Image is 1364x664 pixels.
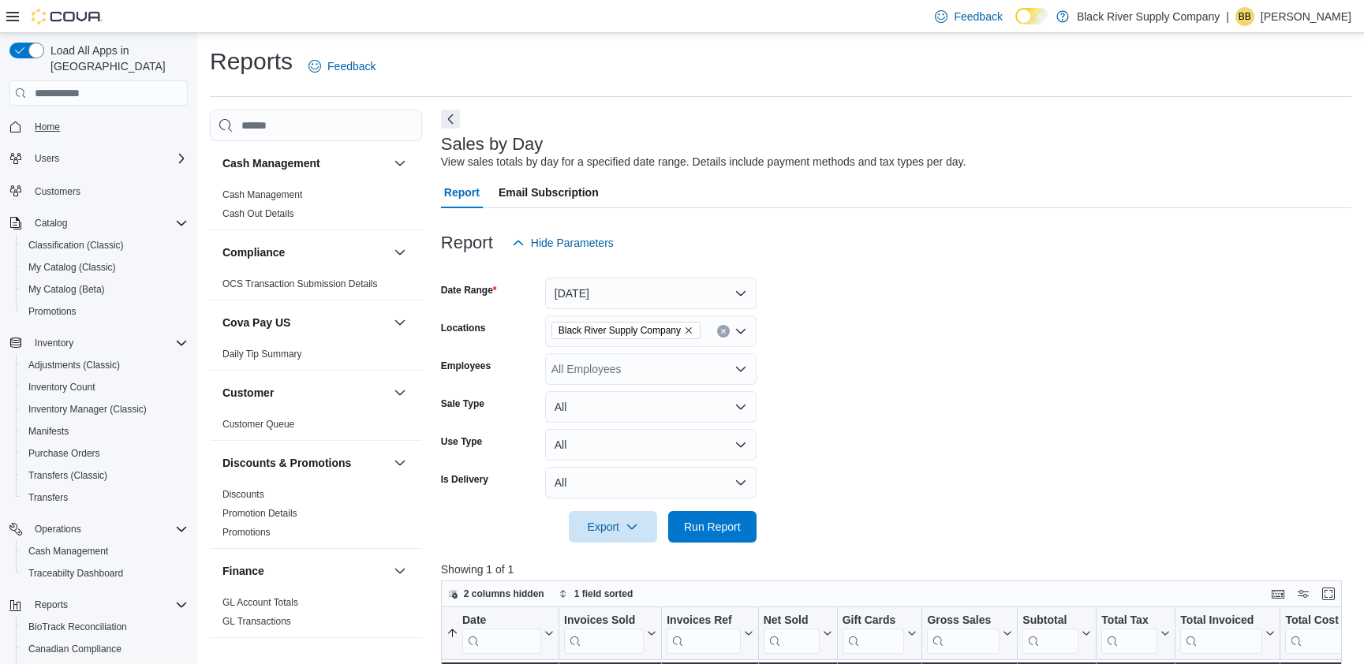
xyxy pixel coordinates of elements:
span: Cash Management [22,542,188,561]
button: Discounts & Promotions [391,453,409,472]
span: Transfers (Classic) [22,466,188,485]
div: Gift Card Sales [842,614,904,654]
span: Customers [35,185,80,198]
button: Run Report [668,511,757,543]
a: Adjustments (Classic) [22,356,126,375]
span: Purchase Orders [22,444,188,463]
span: Customer Queue [222,418,294,431]
span: Canadian Compliance [28,643,121,655]
button: Open list of options [734,363,747,375]
button: My Catalog (Classic) [16,256,194,278]
span: Cash Management [28,545,108,558]
button: Discounts & Promotions [222,455,387,471]
a: GL Transactions [222,616,291,627]
div: Date [462,614,541,654]
button: Reports [3,594,194,616]
img: Cova [32,9,103,24]
a: Promotions [22,302,83,321]
button: Compliance [222,244,387,260]
span: Manifests [28,425,69,438]
button: Promotions [16,300,194,323]
h3: Customer [222,385,274,401]
button: Home [3,115,194,138]
span: Hide Parameters [531,235,614,251]
span: Promotions [22,302,188,321]
p: Black River Supply Company [1077,7,1220,26]
span: Operations [35,523,81,535]
a: Transfers [22,488,74,507]
button: Users [28,149,65,168]
div: Total Invoiced [1180,614,1262,629]
span: Transfers (Classic) [28,469,107,482]
span: Reports [28,595,188,614]
a: My Catalog (Beta) [22,280,111,299]
button: Cash Management [222,155,387,171]
button: Customers [3,179,194,202]
button: 1 field sorted [552,584,640,603]
button: Customer [391,383,409,402]
span: Canadian Compliance [22,640,188,658]
a: Cash Management [22,542,114,561]
button: Purchase Orders [16,442,194,464]
a: Customer Queue [222,419,294,430]
button: All [545,467,757,498]
div: Invoices Sold [564,614,644,629]
button: Keyboard shortcuts [1269,584,1287,603]
div: Gift Cards [842,614,904,629]
button: Customer [222,385,387,401]
button: Cova Pay US [391,313,409,332]
button: Catalog [3,212,194,234]
div: Invoices Ref [667,614,740,629]
span: Inventory Manager (Classic) [28,403,147,416]
span: Feedback [327,58,376,74]
span: My Catalog (Beta) [28,283,105,296]
button: Operations [28,520,88,539]
a: OCS Transaction Submission Details [222,278,378,289]
div: Gross Sales [927,614,1000,654]
button: Classification (Classic) [16,234,194,256]
span: Catalog [35,217,67,229]
span: Purchase Orders [28,447,100,460]
div: Brandon Blount [1235,7,1254,26]
button: Traceabilty Dashboard [16,562,194,584]
div: Cova Pay US [210,345,422,370]
button: Finance [222,563,387,579]
span: Run Report [684,519,741,535]
span: Cash Management [222,188,302,201]
span: Traceabilty Dashboard [22,564,188,583]
h1: Reports [210,46,293,77]
span: OCS Transaction Submission Details [222,278,378,290]
button: Remove Black River Supply Company from selection in this group [684,326,693,335]
div: Gross Sales [927,614,1000,629]
p: | [1226,7,1229,26]
span: BB [1239,7,1251,26]
span: Inventory Manager (Classic) [22,400,188,419]
a: Cash Out Details [222,208,294,219]
span: Cash Out Details [222,207,294,220]
button: Net Sold [763,614,831,654]
div: Invoices Ref [667,614,740,654]
div: Invoices Sold [564,614,644,654]
a: Traceabilty Dashboard [22,564,129,583]
div: Subtotal [1022,614,1078,629]
button: Clear input [717,325,730,338]
span: Home [35,121,60,133]
div: Total Invoiced [1180,614,1262,654]
span: BioTrack Reconciliation [22,617,188,636]
span: GL Transactions [222,615,291,628]
a: Discounts [222,489,264,500]
button: Reports [28,595,74,614]
h3: Cova Pay US [222,315,290,330]
span: BioTrack Reconciliation [28,621,127,633]
span: 2 columns hidden [464,588,544,600]
span: Black River Supply Company [551,322,701,339]
button: Gift Cards [842,614,917,654]
button: Inventory [28,334,80,353]
span: Traceabilty Dashboard [28,567,123,580]
button: Display options [1294,584,1313,603]
button: Enter fullscreen [1319,584,1338,603]
a: GL Account Totals [222,597,298,608]
span: Promotions [222,526,271,539]
span: Reports [35,599,68,611]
